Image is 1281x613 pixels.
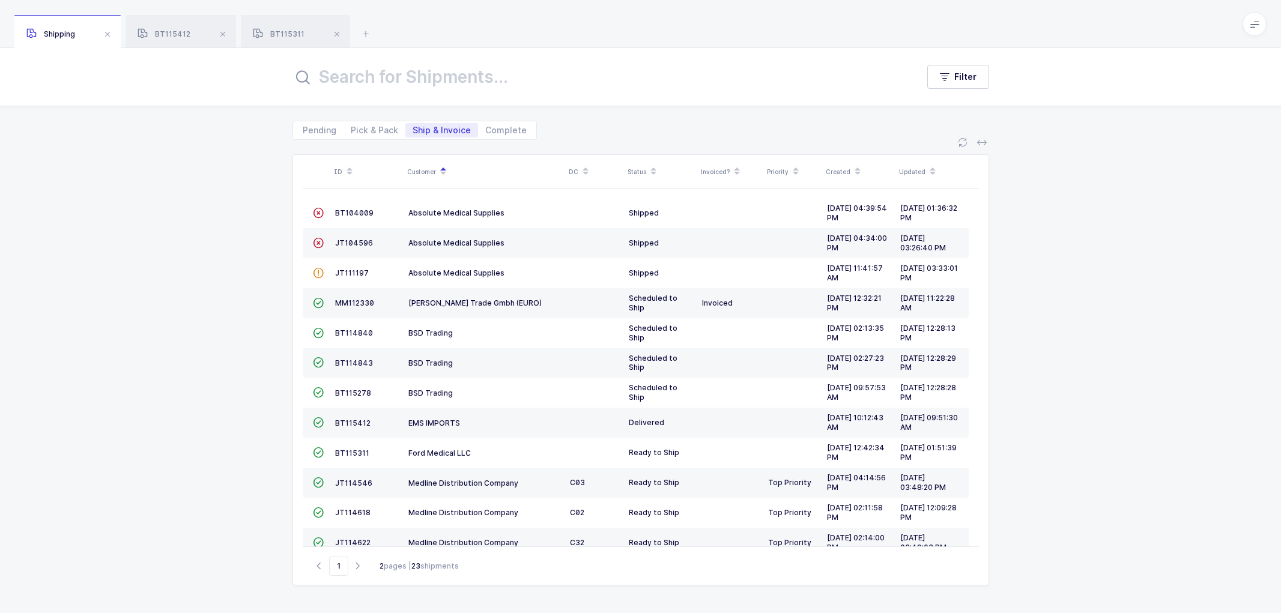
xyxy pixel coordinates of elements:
span: [DATE] 04:39:54 PM [827,204,887,222]
span: Ready to Ship [629,448,679,457]
span: [DATE] 12:28:28 PM [900,383,956,402]
button: Filter [927,65,989,89]
span:  [313,418,324,427]
span: Pending [303,126,336,134]
div: Invoiced? [701,162,760,182]
span: BT114843 [335,358,373,367]
span: [DATE] 04:14:56 PM [827,473,886,492]
span: Ready to Ship [629,478,679,487]
span: JT114622 [335,538,371,547]
span: [DATE] 03:48:20 PM [900,473,946,492]
span: Scheduled to Ship [629,324,677,342]
span: BSD Trading [408,328,453,337]
span: EMS IMPORTS [408,418,460,427]
span: Complete [485,126,527,134]
span: BT115311 [335,448,369,457]
span: [DATE] 09:57:53 AM [827,383,886,402]
span: [DATE] 11:41:57 AM [827,264,883,282]
span:  [313,388,324,397]
span: Ready to Ship [629,508,679,517]
span: Scheduled to Ship [629,294,677,312]
span: Ford Medical LLC [408,448,471,457]
span: [DATE] 12:28:13 PM [900,324,955,342]
span: BSD Trading [408,388,453,397]
span: [DATE] 01:36:32 PM [900,204,957,222]
span: [DATE] 12:32:21 PM [827,294,882,312]
span: JT114618 [335,508,371,517]
span: Go to [329,557,348,576]
div: DC [569,162,620,182]
span: BSD Trading [408,358,453,367]
span: Ready to Ship [629,538,679,547]
span: [DATE] 11:22:28 AM [900,294,955,312]
span: Shipped [629,268,659,277]
span: [DATE] 02:27:23 PM [827,354,884,372]
span: Shipping [26,29,75,38]
span: [DATE] 03:26:40 PM [900,234,946,252]
span: [PERSON_NAME] Trade Gmbh (EURO) [408,298,542,307]
span: Pick & Pack [351,126,398,134]
span: C03 [570,478,585,487]
b: 2 [380,561,384,570]
span:  [313,268,324,277]
span: [DATE] 04:34:00 PM [827,234,887,252]
div: Updated [899,162,965,182]
span: C32 [570,538,584,547]
span: Shipped [629,208,659,217]
span: Medline Distribution Company [408,508,518,517]
div: Customer [407,162,562,182]
span: Medline Distribution Company [408,538,518,547]
span: JT114546 [335,479,372,488]
span: [DATE] 12:09:28 PM [900,503,957,522]
div: ID [334,162,400,182]
span: [DATE] 02:11:58 PM [827,503,883,522]
span: Filter [954,71,977,83]
span: Ship & Invoice [413,126,471,134]
span: Absolute Medical Supplies [408,208,504,217]
span:  [313,328,324,337]
span: BT115311 [253,29,304,38]
span: [DATE] 12:28:29 PM [900,354,956,372]
span: C02 [570,508,584,517]
span: [DATE] 02:13:35 PM [827,324,884,342]
div: Priority [767,162,819,182]
span: Shipped [629,238,659,247]
span: JT104596 [335,238,373,247]
span: [DATE] 10:12:43 AM [827,413,883,432]
span: BT104009 [335,208,374,217]
div: Invoiced [702,298,759,308]
span: BT115278 [335,388,371,397]
span:  [313,508,324,517]
div: Created [826,162,892,182]
span: Delivered [629,418,664,427]
div: pages | shipments [380,561,459,572]
span: [DATE] 12:42:34 PM [827,443,885,462]
span:  [313,538,324,547]
span: [DATE] 03:49:03 PM [900,533,946,552]
span: BT115412 [335,418,371,427]
span:  [313,298,324,307]
span: Medline Distribution Company [408,479,518,488]
span: Absolute Medical Supplies [408,268,504,277]
b: 23 [411,561,420,570]
span: Absolute Medical Supplies [408,238,504,247]
div: Status [628,162,694,182]
input: Search for Shipments... [292,62,903,91]
span:  [313,478,324,487]
span: [DATE] 01:51:39 PM [900,443,957,462]
span: [DATE] 09:51:30 AM [900,413,958,432]
span: JT111197 [335,268,369,277]
span: Scheduled to Ship [629,354,677,372]
span: [DATE] 02:14:00 PM [827,533,885,552]
span: Top Priority [768,508,811,517]
span:  [313,358,324,367]
span:  [313,238,324,247]
span:  [313,448,324,457]
span: Top Priority [768,478,811,487]
span: [DATE] 03:33:01 PM [900,264,958,282]
span: BT114840 [335,328,373,337]
span: MM112330 [335,298,374,307]
span: Top Priority [768,538,811,547]
span:  [313,208,324,217]
span: Scheduled to Ship [629,383,677,402]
